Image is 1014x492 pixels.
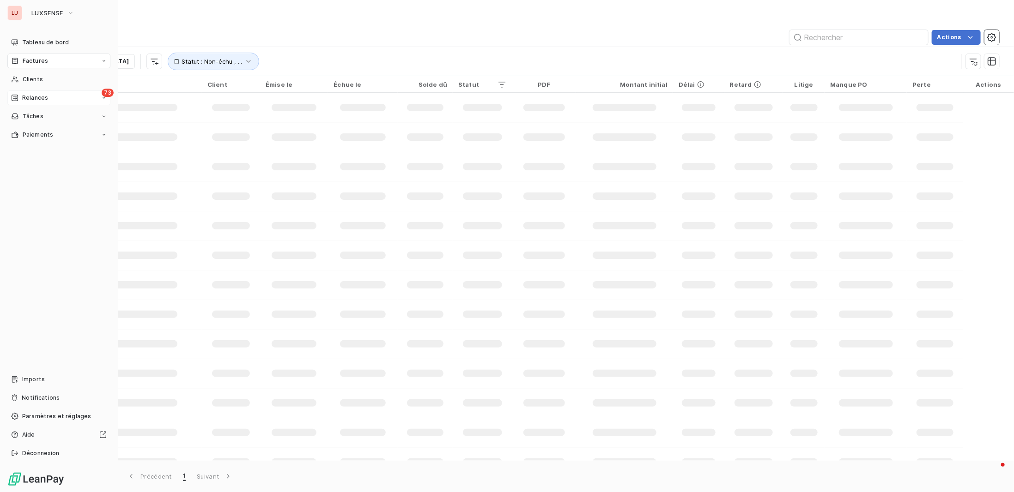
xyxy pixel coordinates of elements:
span: Aide [22,431,35,439]
div: Actions [969,81,1008,88]
div: Statut [458,81,507,88]
span: Relances [22,94,48,102]
div: Solde dû [403,81,448,88]
span: Paiements [23,131,53,139]
div: Émise le [266,81,322,88]
button: Précédent [121,467,177,486]
span: Clients [23,75,43,84]
span: LUXSENSE [31,9,63,17]
div: Échue le [334,81,392,88]
img: Logo LeanPay [7,472,65,486]
span: Tableau de bord [22,38,69,47]
button: Suivant [191,467,238,486]
span: Notifications [22,394,60,402]
button: Actions [932,30,981,45]
div: Retard [730,81,778,88]
span: 73 [102,89,114,97]
a: Aide [7,427,110,442]
div: PDF [518,81,571,88]
div: Perte [912,81,958,88]
div: LU [7,6,22,20]
iframe: Intercom live chat [983,461,1005,483]
div: Litige [789,81,819,88]
button: Statut : Non-échu , ... [168,53,259,70]
span: Déconnexion [22,449,60,457]
span: Tâches [23,112,43,120]
span: Factures [23,57,48,65]
span: Imports [22,375,45,384]
span: 1 [183,472,186,481]
input: Rechercher [789,30,928,45]
span: Paramètres et réglages [22,412,91,420]
button: 1 [177,467,191,486]
div: Manque PO [830,81,901,88]
div: Montant initial [582,81,668,88]
span: Statut : Non-échu , ... [182,58,242,65]
div: Délai [679,81,719,88]
div: Client [207,81,255,88]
